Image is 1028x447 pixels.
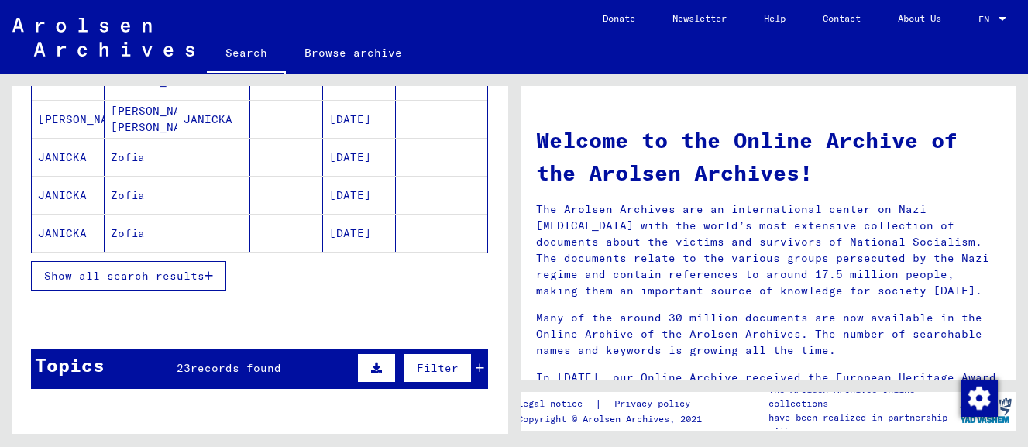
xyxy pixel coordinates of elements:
mat-cell: JANICKA [32,139,105,176]
p: Copyright © Arolsen Archives, 2021 [517,412,709,426]
a: Search [207,34,286,74]
div: | [517,396,709,412]
mat-cell: [PERSON_NAME] [32,101,105,138]
mat-cell: [DATE] [323,101,396,138]
a: Legal notice [517,396,595,412]
p: The Arolsen Archives are an international center on Nazi [MEDICAL_DATA] with the world’s most ext... [536,201,1002,299]
p: In [DATE], our Online Archive received the European Heritage Award / Europa Nostra Award 2020, Eu... [536,370,1002,418]
span: EN [978,14,995,25]
mat-cell: [DATE] [323,177,396,214]
button: Show all search results [31,261,226,291]
a: Privacy policy [602,396,709,412]
img: Arolsen_neg.svg [12,18,194,57]
p: The Arolsen Archives online collections [768,383,954,411]
p: have been realized in partnership with [768,411,954,438]
p: Many of the around 30 million documents are now available in the Online Archive of the Arolsen Ar... [536,310,1002,359]
button: Filter [404,353,472,383]
span: 23 [177,361,191,375]
mat-cell: Zofia [105,139,177,176]
span: Show all search results [44,269,205,283]
mat-cell: JANICKA [32,215,105,252]
mat-cell: JANICKA [177,101,250,138]
span: records found [191,361,281,375]
mat-cell: Zofia [105,215,177,252]
a: Browse archive [286,34,421,71]
span: Filter [417,361,459,375]
mat-cell: Zofia [105,177,177,214]
h1: Welcome to the Online Archive of the Arolsen Archives! [536,124,1002,189]
mat-cell: JANICKA [32,177,105,214]
img: Change consent [961,380,998,417]
mat-cell: [DATE] [323,215,396,252]
mat-cell: [DATE] [323,139,396,176]
img: yv_logo.png [957,391,1015,430]
div: Topics [35,351,105,379]
mat-cell: [PERSON_NAME] [PERSON_NAME] [105,101,177,138]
